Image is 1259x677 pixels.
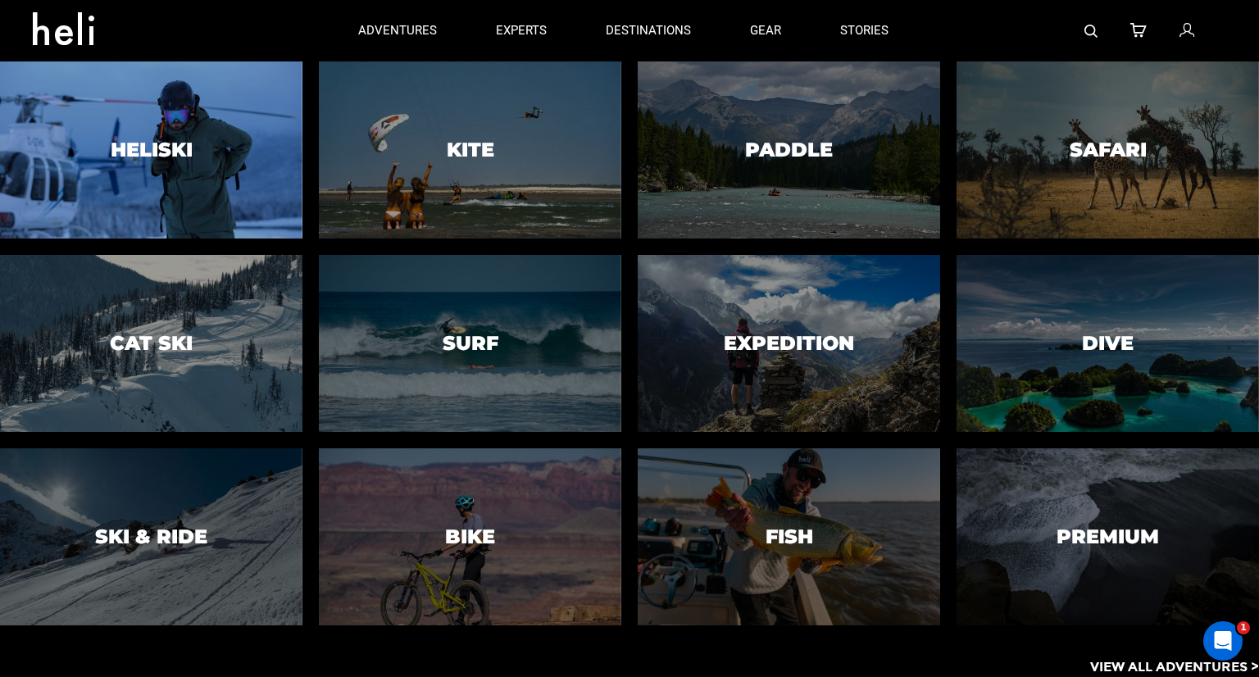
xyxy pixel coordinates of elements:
span: 1 [1237,621,1250,634]
h3: Fish [766,526,813,548]
h3: Ski & Ride [95,526,207,548]
a: PremiumPremium image [957,448,1259,625]
h3: Paddle [745,139,833,161]
h3: Kite [447,139,494,161]
p: adventures [358,22,437,39]
img: search-bar-icon.svg [1084,25,1098,38]
h3: Surf [443,333,498,354]
iframe: Intercom live chat [1203,621,1243,661]
h3: Heliski [111,139,193,161]
h3: Premium [1057,526,1159,548]
h3: Bike [445,526,495,548]
p: destinations [606,22,691,39]
h3: Dive [1082,333,1134,354]
h3: Cat Ski [110,333,193,354]
h3: Safari [1070,139,1147,161]
h3: Expedition [724,333,854,354]
p: experts [496,22,547,39]
p: View All Adventures > [1090,658,1259,677]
